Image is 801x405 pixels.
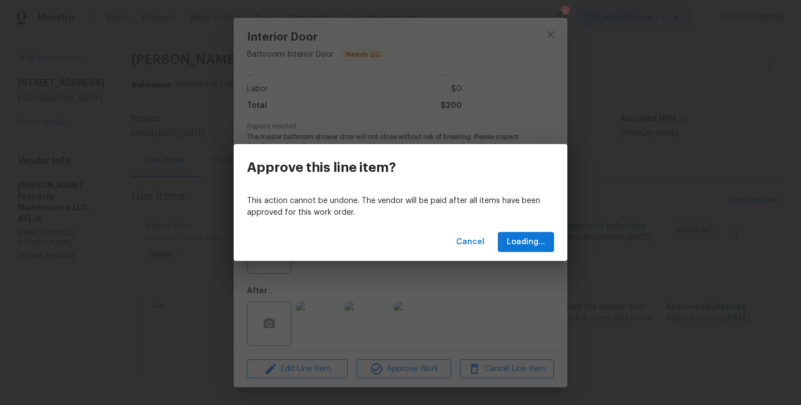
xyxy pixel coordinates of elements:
[452,232,489,253] button: Cancel
[456,235,484,249] span: Cancel
[498,232,554,253] button: Loading...
[247,160,396,175] h3: Approve this line item?
[247,195,554,219] p: This action cannot be undone. The vendor will be paid after all items have been approved for this...
[507,235,545,249] span: Loading...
